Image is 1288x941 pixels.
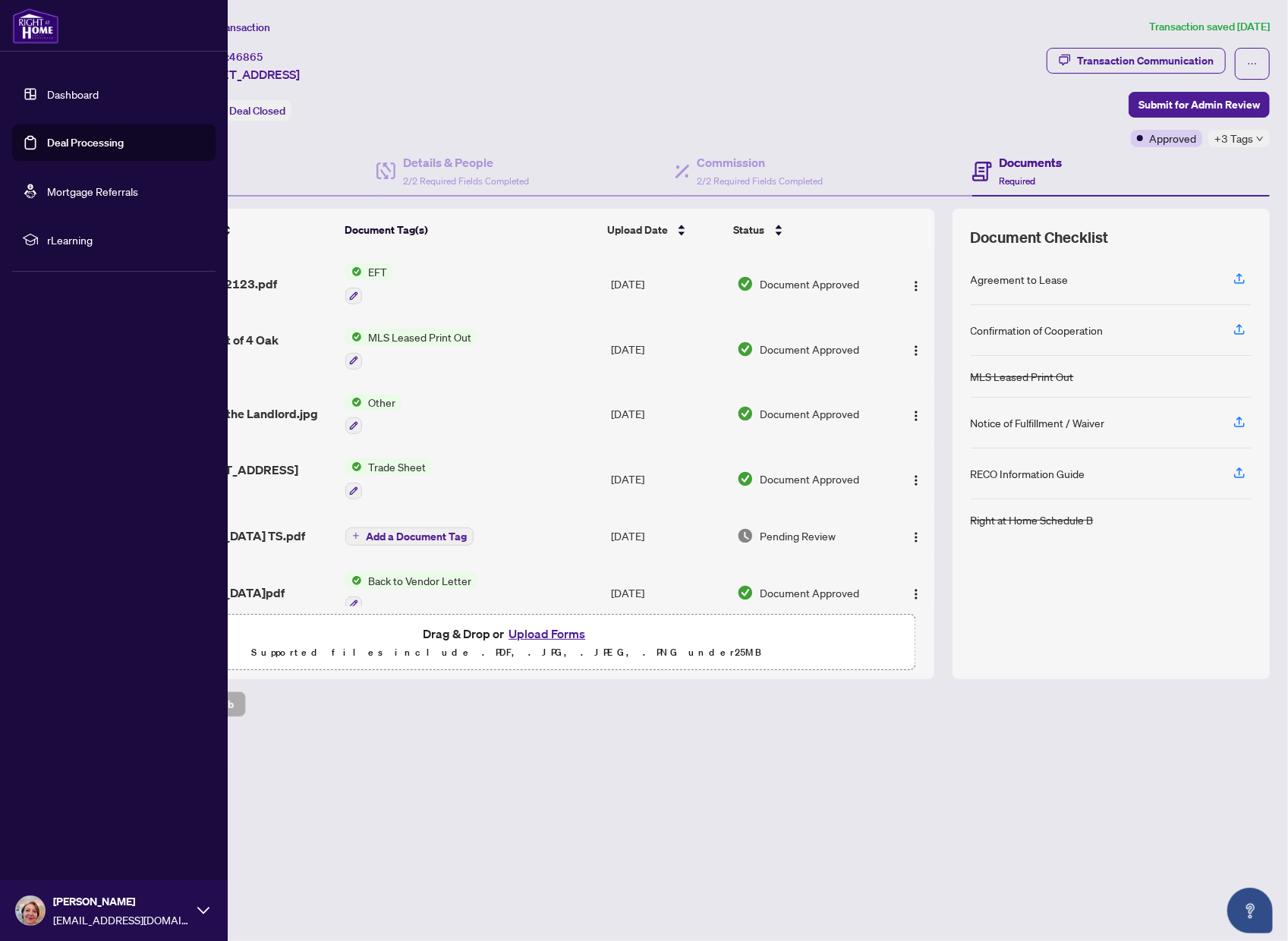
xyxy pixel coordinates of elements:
[971,227,1109,248] span: Document Checklist
[605,382,732,447] td: [DATE]
[910,588,922,600] img: Logo
[134,209,339,251] th: (17) File Name
[971,511,1094,528] div: Right at Home Schedule B
[698,153,824,172] h4: Commission
[1149,18,1270,36] article: Transaction saved [DATE]
[605,511,732,560] td: [DATE]
[345,329,362,345] img: Status Icon
[345,526,474,546] button: Add a Document Tag
[229,50,263,64] span: 46865
[345,394,402,435] button: Status IconOther
[910,410,922,422] img: Logo
[16,896,45,925] img: Profile Icon
[345,263,393,304] button: Status IconEFT
[366,531,467,542] span: Add a Document Tag
[760,527,836,544] span: Pending Review
[971,271,1069,288] div: Agreement to Lease
[141,461,334,497] span: Signed [STREET_ADDRESS] TS.pdf
[1000,153,1063,172] h4: Documents
[1000,175,1036,187] span: Required
[737,341,754,357] img: Document Status
[345,458,432,499] button: Status IconTrade Sheet
[1047,48,1226,74] button: Transaction Communication
[189,20,270,34] span: View Transaction
[53,893,190,910] span: [PERSON_NAME]
[910,280,922,292] img: Logo
[345,527,474,546] button: Add a Document Tag
[352,532,360,540] span: plus
[1138,93,1260,117] span: Submit for Admin Review
[605,446,732,511] td: [DATE]
[737,405,754,422] img: Document Status
[605,316,732,382] td: [DATE]
[910,345,922,357] img: Logo
[362,263,393,280] span: EFT
[339,209,602,251] th: Document Tag(s)
[345,329,477,370] button: Status IconMLS Leased Print Out
[1149,130,1196,146] span: Approved
[1227,888,1273,933] button: Open asap
[47,231,205,248] span: rLearning
[904,524,928,548] button: Logo
[737,527,754,544] img: Document Status
[734,222,765,238] span: Status
[47,136,124,149] a: Deal Processing
[971,368,1074,385] div: MLS Leased Print Out
[1256,135,1264,143] span: down
[737,470,754,487] img: Document Status
[47,87,99,101] a: Dashboard
[141,404,319,423] span: Void Cehque of the Landlord.jpg
[12,8,59,44] img: logo
[760,584,859,601] span: Document Approved
[601,209,727,251] th: Upload Date
[107,644,906,662] p: Supported files include .PDF, .JPG, .JPEG, .PNG under 25 MB
[760,405,859,422] span: Document Approved
[141,331,334,367] span: Leased Print out of 4 Oak Hampton.pdf
[737,584,754,601] img: Document Status
[403,175,529,187] span: 2/2 Required Fields Completed
[345,263,362,280] img: Status Icon
[760,470,859,487] span: Document Approved
[904,467,928,491] button: Logo
[737,275,754,292] img: Document Status
[698,175,824,187] span: 2/2 Required Fields Completed
[607,222,668,238] span: Upload Date
[760,341,859,357] span: Document Approved
[1214,130,1253,147] span: +3 Tags
[53,911,190,928] span: [EMAIL_ADDRESS][DOMAIN_NAME]
[403,153,529,172] h4: Details & People
[345,572,362,589] img: Status Icon
[504,624,590,644] button: Upload Forms
[362,329,477,345] span: MLS Leased Print Out
[605,251,732,316] td: [DATE]
[47,184,138,198] a: Mortgage Referrals
[1077,49,1214,73] div: Transaction Communication
[98,615,915,671] span: Drag & Drop orUpload FormsSupported files include .PDF, .JPG, .JPEG, .PNG under25MB
[188,65,300,83] span: [STREET_ADDRESS]
[605,560,732,625] td: [DATE]
[362,458,432,475] span: Trade Sheet
[971,322,1104,338] div: Confirmation of Cooperation
[362,572,477,589] span: Back to Vendor Letter
[904,581,928,605] button: Logo
[1129,92,1270,118] button: Submit for Admin Review
[188,100,291,121] div: Status:
[971,465,1085,482] div: RECO Information Guide
[910,474,922,486] img: Logo
[904,272,928,296] button: Logo
[1247,58,1258,69] span: ellipsis
[345,394,362,411] img: Status Icon
[345,458,362,475] img: Status Icon
[229,104,285,118] span: Deal Closed
[345,572,477,613] button: Status IconBack to Vendor Letter
[904,337,928,361] button: Logo
[910,531,922,543] img: Logo
[362,394,402,411] span: Other
[423,624,590,644] span: Drag & Drop or
[760,275,859,292] span: Document Approved
[904,401,928,426] button: Logo
[728,209,886,251] th: Status
[971,414,1105,431] div: Notice of Fulfillment / Waiver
